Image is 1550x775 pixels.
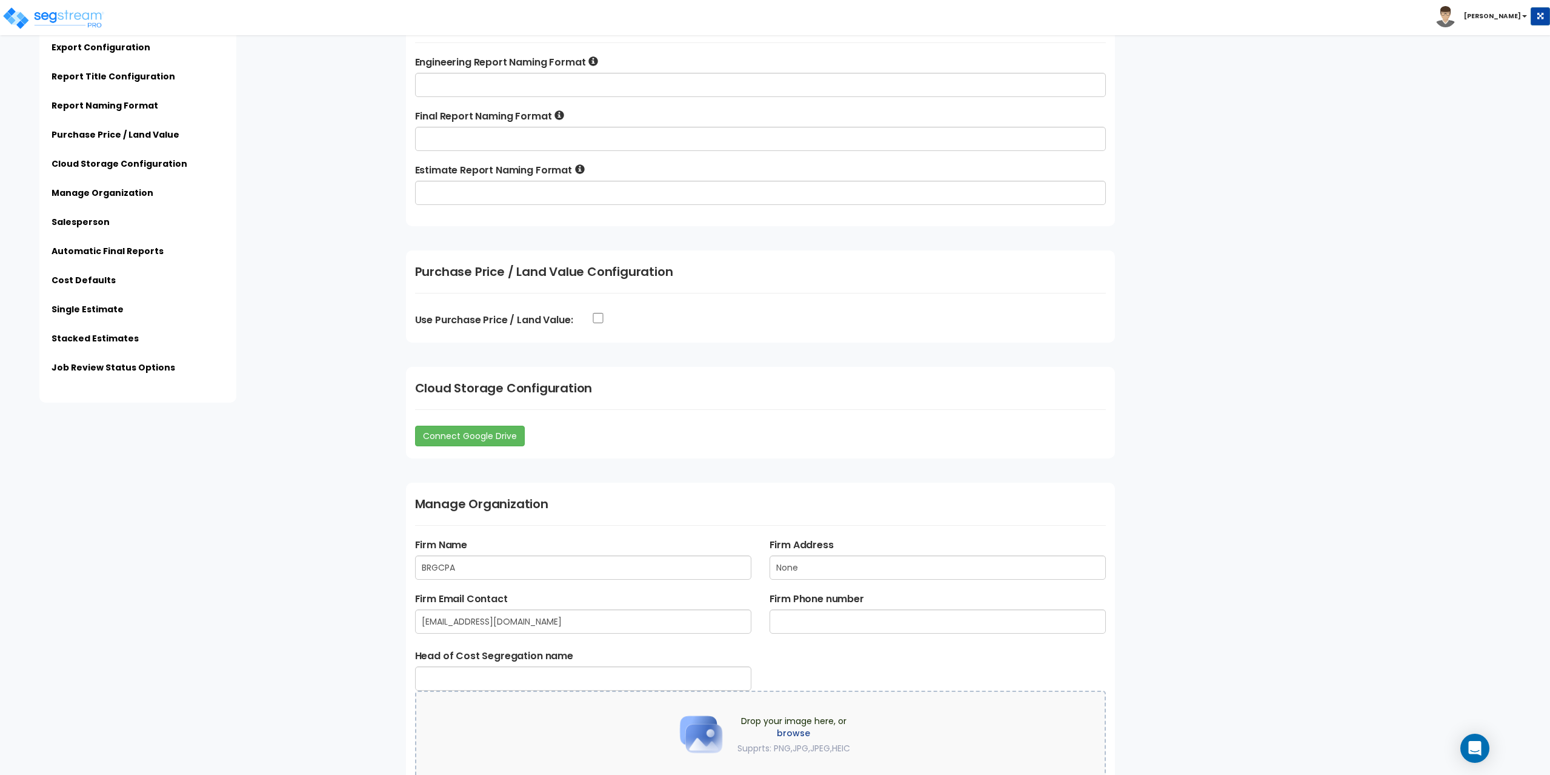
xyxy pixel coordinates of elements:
[415,263,1106,281] h1: Purchase Price / Land Value Configuration
[52,129,179,141] a: Purchase Price / Land Value
[415,649,751,663] label: Head of Cost Segregation name
[52,41,150,53] a: Export Configuration
[52,245,164,257] a: Automatic Final Reports
[52,216,110,228] a: Salesperson
[52,274,116,286] a: Cost Defaults
[2,6,105,30] img: logo_pro_r.png
[52,187,153,199] a: Manage Organization
[52,158,187,170] a: Cloud Storage Configuration
[415,495,1106,513] h1: Manage Organization
[1460,734,1489,763] div: Open Intercom Messenger
[415,426,525,446] a: Connect Google Drive
[1435,6,1456,27] img: avatar.png
[415,379,1106,397] h1: Cloud Storage Configuration
[415,592,751,606] label: Firm Email Contact
[52,332,139,344] a: Stacked Estimates
[770,538,1106,552] label: Firm Address
[415,55,1106,70] label: Engineering Report Naming Format
[770,592,1106,606] label: Firm Phone number
[52,303,124,315] a: Single Estimate
[415,313,573,327] label: Use Purchase Price / Land Value:
[671,704,731,765] img: Upload Icon
[415,163,1106,178] label: Estimate Report Naming Format
[737,715,850,754] span: Drop your image here, or
[52,99,158,112] a: Report Naming Format
[52,361,175,374] a: Job Review Status Options
[1464,12,1521,21] b: [PERSON_NAME]
[415,109,1106,124] label: Final Report Naming Format
[52,70,175,82] a: Report Title Configuration
[737,742,850,754] span: Supprts: PNG,JPG,JPEG,HEIC
[737,727,850,739] label: browse
[415,538,751,552] label: Firm Name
